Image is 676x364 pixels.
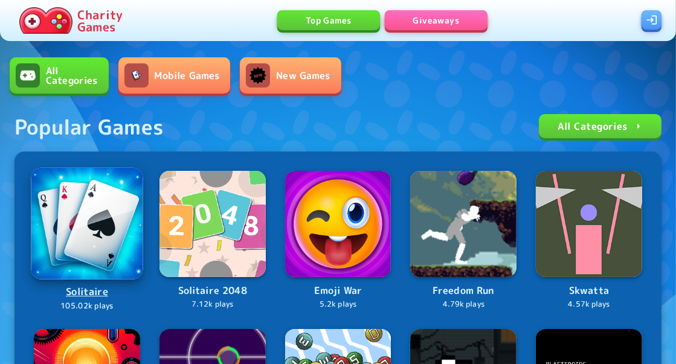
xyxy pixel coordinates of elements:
img: Logo [285,171,391,277]
a: LogoFreedom Run4.79k plays [410,171,517,310]
a: LogoEmoji War5.2k plays [285,171,391,310]
p: 7.12k plays [159,299,266,310]
a: Charity Games [14,5,127,36]
a: LogoSkwatta4.57k plays [536,171,642,310]
a: New GamesNew Games [240,57,341,94]
p: Charity Games [77,8,123,33]
p: Emoji War [285,283,391,299]
p: 105.02k plays [33,300,141,311]
p: Skwatta [536,283,642,299]
img: Logo [536,171,642,277]
a: Top Games [277,10,380,30]
a: All Categories [539,114,662,138]
div: Popular Games [14,114,164,139]
p: Freedom Run [410,283,517,299]
a: All CategoriesAll Categories [10,57,109,94]
img: Logo [31,168,143,279]
img: Charity.Games [19,7,72,34]
a: LogoSolitaire 20487.12k plays [159,171,266,310]
a: Giveaways [385,10,488,30]
p: 4.79k plays [410,299,517,310]
p: Solitaire 2048 [159,283,266,299]
a: Mobile GamesMobile Games [118,57,231,94]
img: Logo [159,171,266,277]
a: LogoSolitaire105.02k plays [33,169,141,311]
p: 5.2k plays [285,299,391,310]
p: 4.57k plays [536,299,642,310]
img: Logo [410,171,517,277]
p: Solitaire [33,284,141,301]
